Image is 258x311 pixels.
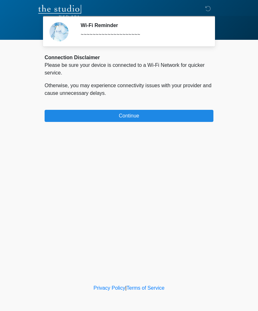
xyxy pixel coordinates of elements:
[45,110,213,122] button: Continue
[38,5,81,18] img: The Studio Med Spa Logo
[45,82,213,97] p: Otherwise, you may experience connectivity issues with your provider and cause unnecessary delays
[81,22,204,28] h2: Wi-Fi Reminder
[125,285,126,291] a: |
[45,61,213,77] p: Please be sure your device is connected to a Wi-Fi Network for quicker service.
[105,90,106,96] span: .
[49,22,68,41] img: Agent Avatar
[45,54,213,61] div: Connection Disclaimer
[94,285,125,291] a: Privacy Policy
[126,285,164,291] a: Terms of Service
[81,31,204,39] div: ~~~~~~~~~~~~~~~~~~~~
